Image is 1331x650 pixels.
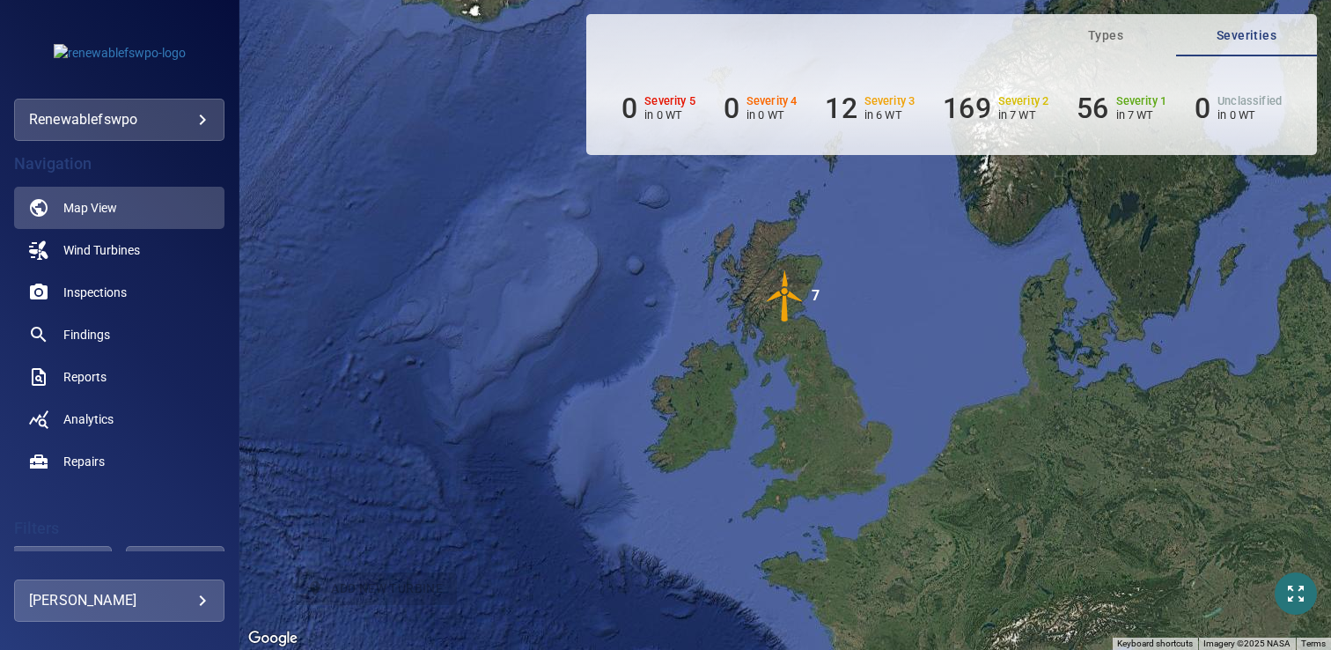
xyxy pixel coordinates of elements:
[621,92,637,125] h6: 0
[746,95,798,107] h6: Severity 4
[12,546,111,588] button: Apply
[63,326,110,343] span: Findings
[746,108,798,122] p: in 0 WT
[14,99,224,141] div: renewablefswpo
[759,270,812,325] gmp-advanced-marker: 7
[14,520,224,537] h4: Filters
[1187,25,1306,47] span: Severities
[998,108,1049,122] p: in 7 WT
[621,92,695,125] li: Severity 5
[1203,639,1291,648] span: Imagery ©2025 NASA
[825,92,857,125] h6: 12
[1116,95,1167,107] h6: Severity 1
[54,44,186,62] img: renewablefswpo-logo
[244,627,302,650] img: Google
[1301,639,1326,648] a: Terms (opens in new tab)
[29,587,210,615] div: [PERSON_NAME]
[63,241,140,259] span: Wind Turbines
[126,546,224,588] button: Reset
[14,229,224,271] a: windturbines noActive
[14,155,224,173] h4: Navigation
[29,106,210,134] div: renewablefswpo
[1116,108,1167,122] p: in 7 WT
[1046,25,1166,47] span: Types
[14,440,224,483] a: repairs noActive
[1077,92,1166,125] li: Severity 1
[724,92,739,125] h6: 0
[724,92,798,125] li: Severity 4
[14,187,224,229] a: map active
[14,356,224,398] a: reports noActive
[812,270,820,322] div: 7
[1195,92,1282,125] li: Severity Unclassified
[864,108,916,122] p: in 6 WT
[1217,95,1282,107] h6: Unclassified
[63,453,105,470] span: Repairs
[1077,92,1108,125] h6: 56
[644,108,695,122] p: in 0 WT
[825,92,915,125] li: Severity 3
[63,199,117,217] span: Map View
[943,92,1048,125] li: Severity 2
[943,92,990,125] h6: 169
[63,368,107,386] span: Reports
[14,314,224,356] a: findings noActive
[864,95,916,107] h6: Severity 3
[1117,638,1193,650] button: Keyboard shortcuts
[14,271,224,314] a: inspections noActive
[1195,92,1210,125] h6: 0
[759,270,812,322] img: windFarmIconCat3.svg
[14,398,224,440] a: analytics noActive
[63,410,114,428] span: Analytics
[63,284,127,301] span: Inspections
[644,95,695,107] h6: Severity 5
[998,95,1049,107] h6: Severity 2
[1217,108,1282,122] p: in 0 WT
[244,627,302,650] a: Open this area in Google Maps (opens a new window)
